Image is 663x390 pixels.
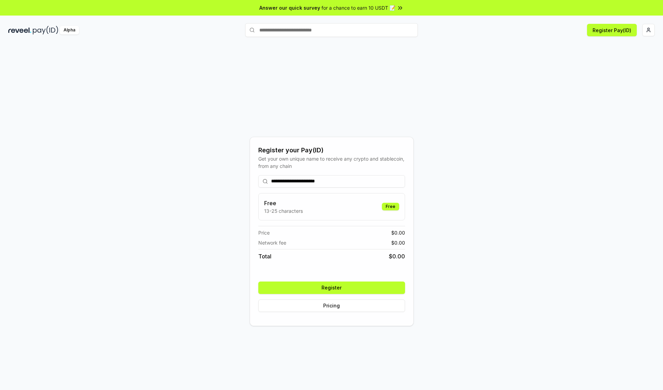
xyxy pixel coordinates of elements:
[258,299,405,312] button: Pricing
[391,239,405,246] span: $ 0.00
[8,26,31,35] img: reveel_dark
[264,199,303,207] h3: Free
[259,4,320,11] span: Answer our quick survey
[391,229,405,236] span: $ 0.00
[258,229,270,236] span: Price
[258,252,271,260] span: Total
[258,239,286,246] span: Network fee
[382,203,399,210] div: Free
[258,155,405,170] div: Get your own unique name to receive any crypto and stablecoin, from any chain
[587,24,637,36] button: Register Pay(ID)
[60,26,79,35] div: Alpha
[258,282,405,294] button: Register
[321,4,395,11] span: for a chance to earn 10 USDT 📝
[258,145,405,155] div: Register your Pay(ID)
[33,26,58,35] img: pay_id
[264,207,303,215] p: 13-25 characters
[389,252,405,260] span: $ 0.00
